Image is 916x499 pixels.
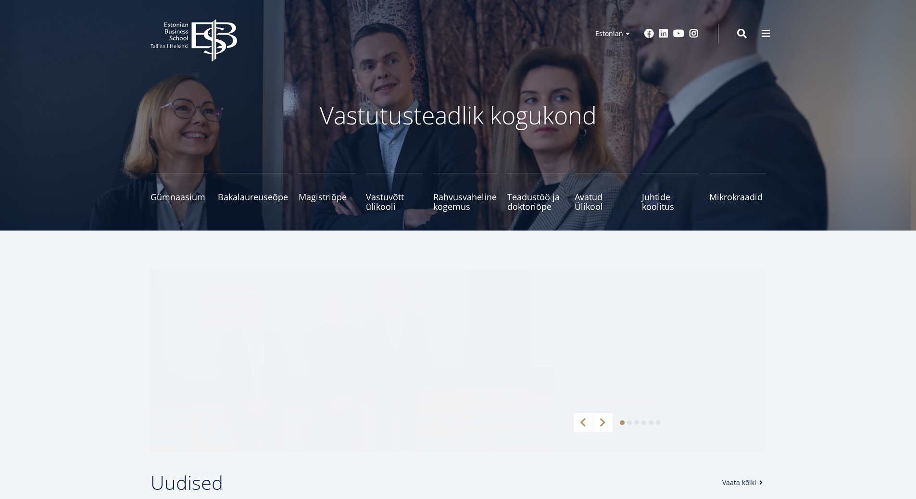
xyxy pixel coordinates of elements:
[366,173,423,211] a: Vastuvõtt ülikooli
[593,413,613,432] a: Next
[574,322,747,382] span: [DATE]–[DATE] viibib Eestis [PERSON_NAME], Argentiina Riikliku Teadus- ja Tehnoloogiagentuuri (CO...
[574,303,747,317] span: Argentiina teadusagentuuri president [PERSON_NAME] külastab Eestit
[709,173,766,211] a: Mikrokraadid
[656,420,661,425] a: 6
[299,173,355,211] a: Magistriõpe
[642,173,699,211] a: Juhtide koolitus
[634,420,639,425] a: 3
[151,269,554,451] img: a
[673,29,684,38] a: Youtube
[574,391,648,401] span: [PERSON_NAME] edasi
[627,420,632,425] a: 2
[574,288,747,320] span: Pressiteade [DATE] /
[644,29,654,38] a: Facebook
[218,192,288,202] span: Bakalaureuseõpe
[649,420,653,425] a: 5
[709,192,766,202] span: Mikrokraadid
[151,471,713,495] h2: Uudised
[299,192,355,202] span: Magistriõpe
[574,413,593,432] a: Previous
[575,192,631,211] span: Avatud Ülikool
[659,29,668,38] a: Linkedin
[689,29,699,38] a: Instagram
[151,173,207,211] a: Gümnaasium
[507,173,564,211] a: Teadustöö ja doktoriõpe
[366,192,423,211] span: Vastuvõtt ülikooli
[151,192,207,202] span: Gümnaasium
[722,478,766,487] a: Vaata kõiki
[575,173,631,211] a: Avatud Ülikool
[507,192,564,211] span: Teadustöö ja doktoriõpe
[642,192,699,211] span: Juhtide koolitus
[218,173,288,211] a: Bakalaureuseõpe
[574,391,657,401] a: [PERSON_NAME] edasi
[641,420,646,425] a: 4
[433,192,497,211] span: Rahvusvaheline kogemus
[433,173,497,211] a: Rahvusvaheline kogemus
[620,420,625,425] a: 1
[203,101,713,130] p: Vastutusteadlik kogukond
